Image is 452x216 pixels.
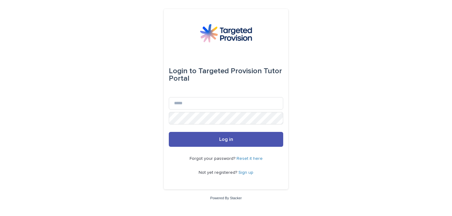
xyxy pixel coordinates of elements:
[200,24,252,43] img: M5nRWzHhSzIhMunXDL62
[169,62,283,87] div: Targeted Provision Tutor Portal
[238,170,253,175] a: Sign up
[169,132,283,147] button: Log in
[199,170,238,175] span: Not yet registered?
[169,67,196,75] span: Login to
[190,156,237,161] span: Forgot your password?
[210,196,242,200] a: Powered By Stacker
[237,156,263,161] a: Reset it here
[219,137,233,142] span: Log in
